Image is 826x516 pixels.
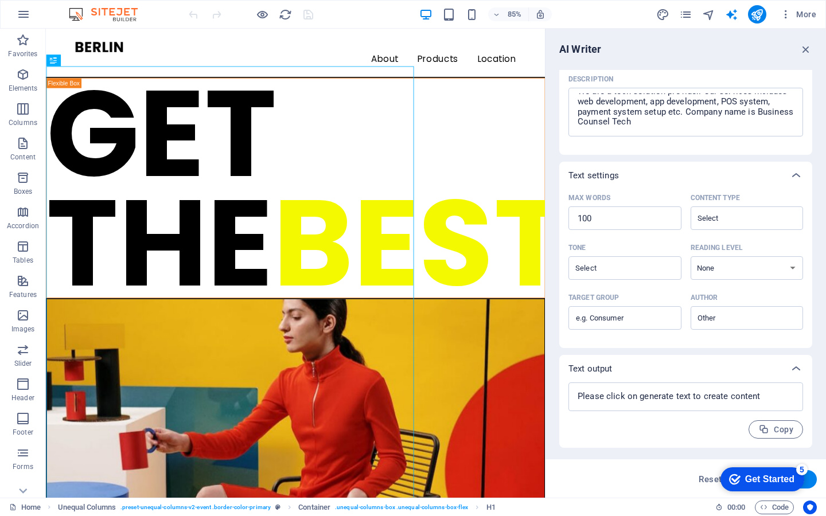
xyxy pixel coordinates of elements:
[574,93,797,131] textarea: Description
[7,221,39,230] p: Accordion
[568,243,586,252] p: Tone
[749,420,803,439] button: Copy
[803,501,817,514] button: Usercentrics
[679,7,693,21] button: pages
[776,5,821,24] button: More
[559,189,812,348] div: Text settings
[702,7,716,21] button: navigator
[568,75,613,84] p: Description
[758,424,793,435] span: Copy
[14,187,33,196] p: Boxes
[572,260,659,276] input: ToneClear
[760,501,789,514] span: Code
[699,475,722,484] span: Reset
[748,5,766,24] button: publish
[11,393,34,402] p: Header
[568,193,610,202] p: Max words
[694,210,781,226] input: Content typeClear
[535,9,546,19] i: On resize automatically adjust zoom level to fit chosen device.
[58,501,496,514] nav: breadcrumb
[505,7,524,21] h6: 85%
[559,162,812,189] div: Text settings
[692,470,728,488] button: Reset
[13,428,33,437] p: Footer
[750,8,763,21] i: Publish
[755,501,794,514] button: Code
[702,8,715,21] i: Navigator
[58,501,116,514] span: Click to select. Double-click to edit
[691,193,740,202] p: Content type
[278,7,292,21] button: reload
[568,363,613,374] p: Text output
[780,9,816,20] span: More
[255,7,269,21] button: Click here to leave preview mode and continue editing
[694,310,781,326] input: AuthorClear
[9,84,38,93] p: Elements
[9,6,93,30] div: Get Started 5 items remaining, 0% complete
[559,382,812,448] div: Text output
[298,501,330,514] span: Click to select. Double-click to edit
[679,8,692,21] i: Pages (Ctrl+Alt+S)
[9,501,41,514] a: Click to cancel selection. Double-click to open Pages
[9,290,37,299] p: Features
[66,7,152,21] img: Editor Logo
[14,359,32,368] p: Slider
[568,207,681,230] input: Max words
[691,256,804,280] select: Reading level
[656,7,670,21] button: design
[8,49,37,58] p: Favorites
[335,501,468,514] span: . unequal-columns-box .unequal-columns-box-flex
[13,462,33,471] p: Forms
[568,170,619,181] p: Text settings
[691,243,743,252] p: Reading level
[275,504,280,510] i: This element is a customizable preset
[559,42,601,56] h6: AI Writer
[656,8,669,21] i: Design (Ctrl+Alt+Y)
[10,153,36,162] p: Content
[727,501,745,514] span: 00 00
[725,7,739,21] button: text_generator
[486,501,496,514] span: Click to select. Double-click to edit
[13,256,33,265] p: Tables
[691,293,718,302] p: Author
[11,325,35,334] p: Images
[279,8,292,21] i: Reload page
[85,2,96,14] div: 5
[725,8,738,21] i: AI Writer
[568,309,681,327] input: Target group
[34,13,83,23] div: Get Started
[488,7,529,21] button: 85%
[568,293,619,302] p: Target group
[559,355,812,382] div: Text output
[9,118,37,127] p: Columns
[120,501,271,514] span: . preset-unequal-columns-v2-event .border-color-primary
[735,503,737,511] span: :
